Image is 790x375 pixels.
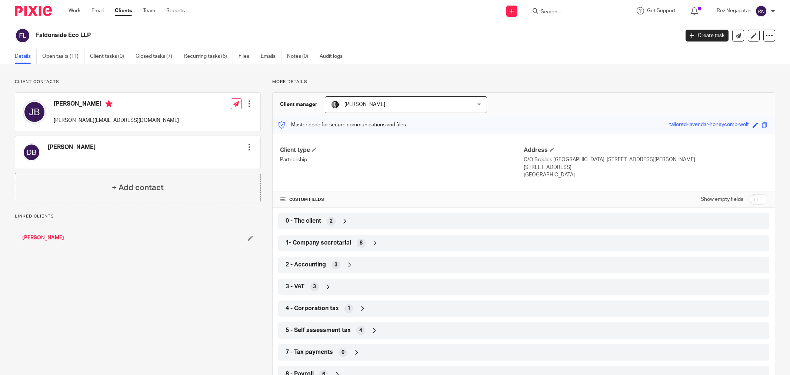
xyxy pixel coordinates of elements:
[36,31,547,39] h2: Faldonside Eco LLP
[540,9,607,16] input: Search
[344,102,385,107] span: [PERSON_NAME]
[15,49,37,64] a: Details
[524,156,767,163] p: C/O Brodies [GEOGRAPHIC_DATA], [STREET_ADDRESS][PERSON_NAME]
[755,5,767,17] img: svg%3E
[239,49,255,64] a: Files
[105,100,113,107] i: Primary
[286,305,339,312] span: 4 - Corporation tax
[90,49,130,64] a: Client tasks (0)
[23,143,40,161] img: svg%3E
[42,49,84,64] a: Open tasks (11)
[524,146,767,154] h4: Address
[717,7,751,14] p: Rez Negapatan
[524,164,767,171] p: [STREET_ADDRESS]
[286,217,321,225] span: 0 - The client
[115,7,132,14] a: Clients
[280,101,317,108] h3: Client manager
[48,143,96,151] h4: [PERSON_NAME]
[166,7,185,14] a: Reports
[261,49,281,64] a: Emails
[286,326,351,334] span: 5 - Self assessment tax
[647,8,676,13] span: Get Support
[69,7,80,14] a: Work
[334,261,337,269] span: 3
[15,79,261,85] p: Client contacts
[184,49,233,64] a: Recurring tasks (6)
[278,121,406,129] p: Master code for secure communications and files
[54,100,179,109] h4: [PERSON_NAME]
[22,234,64,242] a: [PERSON_NAME]
[686,30,729,42] a: Create task
[280,197,524,203] h4: CUSTOM FIELDS
[320,49,348,64] a: Audit logs
[286,261,326,269] span: 2 - Accounting
[112,182,164,193] h4: + Add contact
[330,218,333,225] span: 2
[287,49,314,64] a: Notes (0)
[286,239,351,247] span: 1- Company secretarial
[286,283,304,291] span: 3 - VAT
[91,7,104,14] a: Email
[341,349,344,356] span: 0
[23,100,46,124] img: svg%3E
[313,283,316,291] span: 3
[286,348,333,356] span: 7 - Tax payments
[54,117,179,124] p: [PERSON_NAME][EMAIL_ADDRESS][DOMAIN_NAME]
[669,121,749,129] div: tailored-lavendar-honeycomb-wolf
[15,213,261,219] p: Linked clients
[360,239,363,247] span: 8
[359,327,362,334] span: 4
[280,146,524,154] h4: Client type
[524,171,767,179] p: [GEOGRAPHIC_DATA]
[143,7,155,14] a: Team
[347,305,350,312] span: 1
[331,100,340,109] img: DSC_9061-3.jpg
[15,6,52,16] img: Pixie
[272,79,775,85] p: More details
[280,156,524,163] p: Partnership
[15,28,30,43] img: svg%3E
[701,196,743,203] label: Show empty fields
[136,49,178,64] a: Closed tasks (7)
